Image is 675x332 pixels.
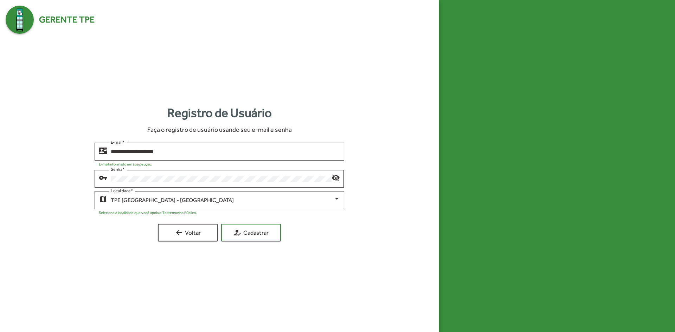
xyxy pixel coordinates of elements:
mat-icon: vpn_key [99,173,107,182]
button: Cadastrar [221,224,281,241]
strong: Registro de Usuário [167,104,272,122]
mat-icon: map [99,195,107,203]
mat-icon: visibility_off [332,173,340,182]
mat-hint: Selecione a localidade que você apoia o Testemunho Público. [99,210,197,215]
button: Voltar [158,224,218,241]
mat-icon: arrow_back [175,228,183,237]
span: Gerente TPE [39,13,95,26]
img: Logo Gerente [6,6,34,34]
span: Cadastrar [227,226,275,239]
span: TPE [GEOGRAPHIC_DATA] - [GEOGRAPHIC_DATA] [111,197,234,203]
mat-icon: how_to_reg [233,228,242,237]
span: Voltar [164,226,211,239]
mat-icon: contact_mail [99,146,107,155]
mat-hint: E-mail informado em sua petição. [99,162,152,166]
span: Faça o registro de usuário usando seu e-mail e senha [147,125,292,134]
